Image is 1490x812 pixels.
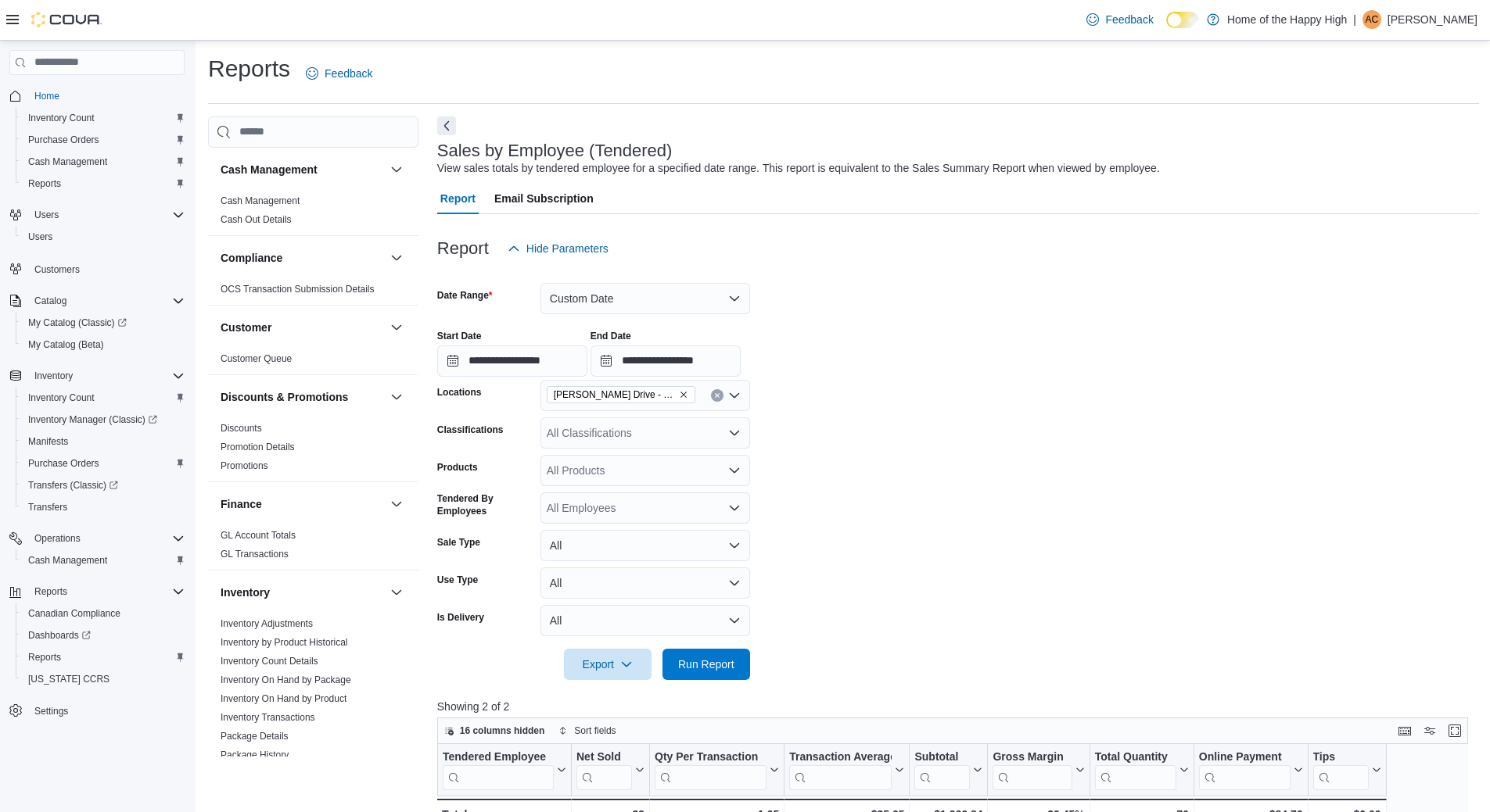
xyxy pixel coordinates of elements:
a: Inventory Transactions [221,712,315,723]
label: Start Date [437,330,482,342]
button: 16 columns hidden [438,721,551,740]
a: My Catalog (Classic) [22,313,133,332]
span: Transfers [22,498,185,517]
div: Net Sold [576,750,632,765]
input: Dark Mode [1166,12,1199,28]
button: Tendered Employee [443,750,566,790]
span: Operations [34,532,81,545]
span: Users [28,206,185,224]
p: Showing 2 of 2 [437,699,1479,714]
span: Home [34,90,59,102]
button: Inventory Count [16,107,191,129]
span: AC [1366,10,1379,29]
button: Purchase Orders [16,453,191,474]
button: Discounts & Promotions [221,389,384,405]
a: Settings [28,702,74,721]
a: Users [22,227,59,246]
a: Cash Out Details [221,214,292,225]
span: Promotions [221,460,268,472]
div: Total Quantity [1094,750,1176,765]
span: Inventory by Product Historical [221,636,348,649]
span: Cash Out Details [221,213,292,226]
span: Export [573,649,642,680]
button: Net Sold [576,750,644,790]
a: Reports [22,174,67,193]
input: Press the down key to open a popover containing a calendar. [437,345,587,377]
span: Inventory Manager (Classic) [22,410,185,429]
a: Inventory by Product Historical [221,637,348,648]
span: Customer Queue [221,352,292,365]
div: Net Sold [576,750,632,790]
button: Custom Date [540,283,750,314]
div: Gross Margin [993,750,1072,765]
span: Inventory Count [22,109,185,127]
a: OCS Transaction Submission Details [221,284,375,295]
label: Classifications [437,424,504,436]
span: 16 columns hidden [460,724,545,737]
a: Discounts [221,423,262,434]
button: Catalog [3,290,191,312]
button: Users [28,206,65,224]
a: Customer Queue [221,353,292,364]
a: Dashboards [22,626,97,645]
span: Operations [28,529,185,548]
span: Email Subscription [494,183,594,214]
a: Cash Management [221,195,300,206]
button: Settings [3,699,191,722]
a: Inventory Count [22,109,101,127]
button: Cash Management [16,549,191,571]
p: | [1353,10,1356,29]
span: Feedback [325,66,372,81]
button: Reports [28,582,74,601]
div: Total Quantity [1094,750,1176,790]
span: Settings [28,701,185,721]
button: Qty Per Transaction [655,750,779,790]
span: Transfers (Classic) [22,476,185,495]
div: View sales totals by tendered employee for a specified date range. This report is equivalent to t... [437,160,1160,177]
div: Tips [1312,750,1368,765]
button: Run Report [662,649,750,680]
p: [PERSON_NAME] [1388,10,1477,29]
a: Cash Management [22,152,113,171]
a: Inventory On Hand by Product [221,693,346,704]
button: Open list of options [728,427,741,439]
a: Inventory Manager (Classic) [22,410,163,429]
span: Reports [22,174,185,193]
button: All [540,605,750,636]
button: Reports [16,173,191,195]
span: Washington CCRS [22,670,185,689]
button: Inventory [221,585,384,600]
span: Inventory On Hand by Package [221,674,351,686]
label: Sale Type [437,536,480,549]
span: Reports [34,585,67,598]
a: Feedback [300,58,379,89]
span: Dundas - Osler Drive - Friendly Stranger [547,386,695,403]
button: Reports [3,581,191,603]
label: Products [437,461,478,474]
span: Inventory Count [28,392,95,404]
a: Manifests [22,432,74,451]
h1: Reports [208,53,290,84]
div: Subtotal [914,750,970,765]
label: Is Delivery [437,611,484,624]
a: Cash Management [22,551,113,570]
span: Transfers (Classic) [28,479,118,492]
span: Package Details [221,730,289,742]
button: Customer [221,320,384,335]
nav: Complex example [9,78,185,763]
span: Manifests [28,435,68,448]
span: Package History [221,749,289,761]
span: Customers [34,263,80,276]
div: Online Payment [1199,750,1291,765]
span: Inventory Count [22,388,185,407]
span: Sort fields [574,724,616,737]
span: Customers [28,259,185,278]
div: Compliance [208,280,418,305]
span: Canadian Compliance [22,604,185,623]
span: Catalog [34,295,66,307]
button: Display options [1420,721,1439,740]
span: Cash Management [22,551,185,570]
label: Tendered By Employees [437,492,534,517]
a: My Catalog (Classic) [16,312,191,334]
h3: Customer [221,320,271,335]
